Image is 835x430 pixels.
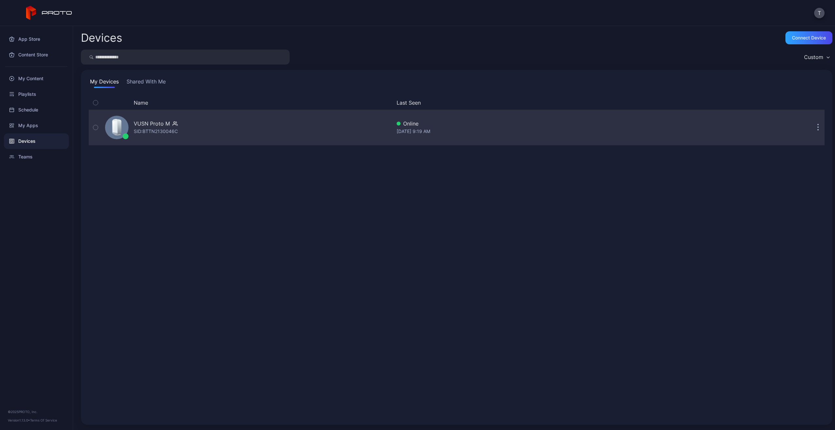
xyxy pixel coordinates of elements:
[792,35,826,40] div: Connect device
[4,86,69,102] a: Playlists
[4,149,69,165] a: Teams
[89,78,120,88] button: My Devices
[397,127,742,135] div: [DATE] 9:19 AM
[81,32,122,44] h2: Devices
[4,102,69,118] a: Schedule
[4,71,69,86] a: My Content
[134,120,170,127] div: VUSN Proto M
[134,127,178,135] div: SID: BTTN2130046C
[397,99,740,107] button: Last Seen
[785,31,832,44] button: Connect device
[4,133,69,149] a: Devices
[4,31,69,47] a: App Store
[801,50,832,65] button: Custom
[397,120,742,127] div: Online
[812,99,825,107] div: Options
[814,8,825,18] button: T
[4,47,69,63] a: Content Store
[30,418,57,422] a: Terms Of Service
[745,99,804,107] div: Update Device
[4,118,69,133] a: My Apps
[8,409,65,414] div: © 2025 PROTO, Inc.
[804,54,823,60] div: Custom
[134,99,148,107] button: Name
[125,78,167,88] button: Shared With Me
[8,418,30,422] span: Version 1.13.0 •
